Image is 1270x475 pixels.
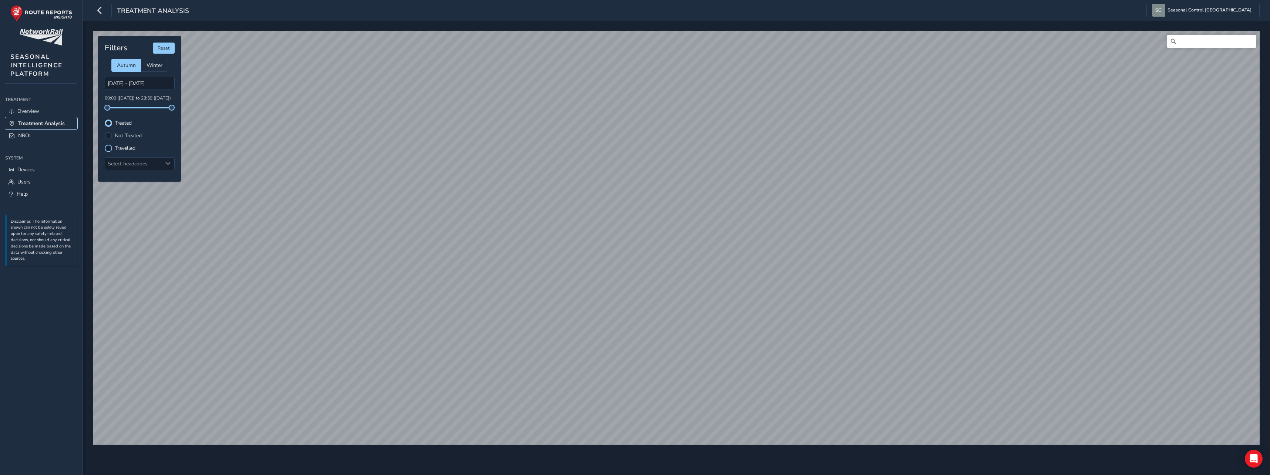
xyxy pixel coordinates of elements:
div: Treatment [5,94,77,105]
label: Treated [115,121,132,126]
a: NROL [5,129,77,142]
button: Reset [153,43,175,54]
div: Open Intercom Messenger [1245,450,1263,468]
span: Overview [17,108,39,115]
span: Winter [147,62,162,69]
span: Devices [17,166,35,173]
span: Autumn [117,62,136,69]
p: Disclaimer: The information shown can not be solely relied upon for any safety-related decisions,... [11,219,74,262]
img: diamond-layout [1152,4,1165,17]
div: Autumn [111,59,141,72]
a: Treatment Analysis [5,117,77,129]
canvas: Map [93,31,1260,445]
a: Overview [5,105,77,117]
img: rr logo [10,5,72,22]
h4: Filters [105,43,127,53]
span: Treatment Analysis [117,6,189,17]
div: Winter [141,59,168,72]
div: System [5,152,77,164]
span: Help [17,191,28,198]
a: Users [5,176,77,188]
span: Users [17,178,31,185]
img: customer logo [20,29,63,46]
input: Search [1167,35,1256,48]
a: Devices [5,164,77,176]
p: 00:00 ([DATE]) to 23:59 ([DATE]) [105,95,175,102]
span: Seasonal Control [GEOGRAPHIC_DATA] [1167,4,1251,17]
span: Treatment Analysis [18,120,65,127]
label: Not Treated [115,133,142,138]
span: NROL [18,132,32,139]
span: SEASONAL INTELLIGENCE PLATFORM [10,53,63,78]
button: Seasonal Control [GEOGRAPHIC_DATA] [1152,4,1254,17]
div: Select headcodes [105,158,162,170]
a: Help [5,188,77,200]
label: Travelled [115,146,135,151]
